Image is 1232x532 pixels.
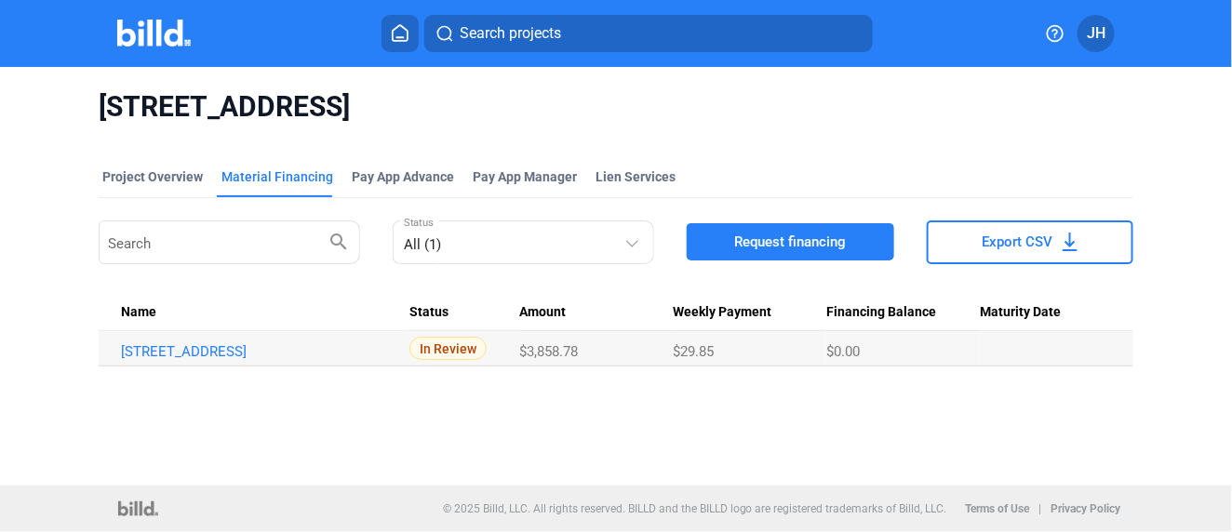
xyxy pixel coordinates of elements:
b: Terms of Use [966,502,1030,515]
a: [STREET_ADDRESS] [121,343,395,360]
div: Project Overview [102,167,203,186]
span: [STREET_ADDRESS] [99,89,1133,125]
span: Financing Balance [826,304,936,321]
mat-icon: search [328,230,351,252]
span: Weekly Payment [673,304,771,321]
div: Lien Services [596,167,676,186]
span: In Review [409,337,487,360]
div: Pay App Advance [352,167,454,186]
div: Material Financing [221,167,333,186]
span: Maturity Date [980,304,1061,321]
span: Pay App Manager [473,167,577,186]
mat-select-trigger: All (1) [404,236,441,253]
span: Status [409,304,449,321]
span: $0.00 [826,343,860,360]
span: Name [121,304,156,321]
span: JH [1087,22,1105,45]
span: Export CSV [983,233,1053,251]
span: Request financing [734,233,846,251]
span: Amount [519,304,566,321]
p: © 2025 Billd, LLC. All rights reserved. BILLD and the BILLD logo are registered trademarks of Bil... [443,502,947,515]
span: $3,858.78 [519,343,578,360]
span: $29.85 [673,343,714,360]
b: Privacy Policy [1051,502,1121,515]
span: Search projects [460,22,561,45]
img: logo [118,501,158,516]
p: | [1039,502,1042,515]
img: Billd Company Logo [117,20,191,47]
